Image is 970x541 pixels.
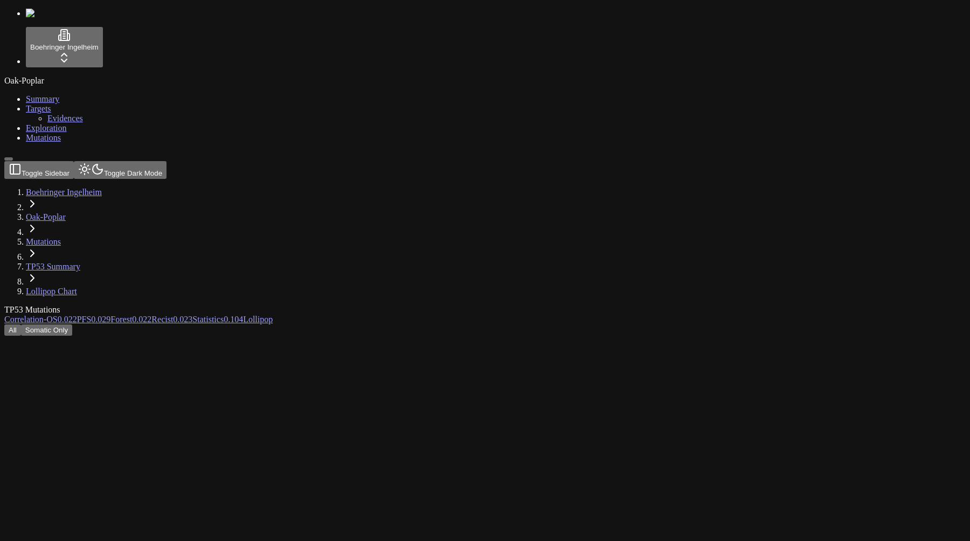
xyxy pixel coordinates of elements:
[44,315,46,324] span: -
[151,315,173,324] span: Recist
[4,305,862,315] div: TP53 Mutations
[26,287,77,296] a: Lollipop Chart
[192,315,243,324] a: Statistics0.104
[151,315,192,324] a: Recist0.023
[192,315,224,324] span: Statistics
[26,262,80,271] a: TP53 Summary
[104,169,162,177] span: Toggle Dark Mode
[91,315,110,324] span: 0.029
[4,315,46,324] a: Correlation-
[77,315,92,324] span: PFS
[4,161,74,179] button: Toggle Sidebar
[4,157,13,161] button: Toggle Sidebar
[4,315,44,324] span: Correlation
[173,315,192,324] span: 0.023
[26,188,102,197] a: Boehringer Ingelheim
[26,94,59,103] a: Summary
[47,114,83,123] a: Evidences
[26,27,103,67] button: Boehringer Ingelheim
[243,315,273,324] a: Lollipop
[26,133,61,142] a: Mutations
[110,315,151,324] a: Forest0.022
[26,212,66,221] a: Oak-Poplar
[26,237,61,246] a: Mutations
[132,315,151,324] span: 0.022
[26,9,67,18] img: Numenos
[58,315,77,324] span: 0.022
[4,76,966,86] div: Oak-Poplar
[110,315,132,324] span: Forest
[26,104,51,113] a: Targets
[22,169,70,177] span: Toggle Sidebar
[30,43,99,51] span: Boehringer Ingelheim
[46,315,77,324] a: OS0.022
[26,123,67,133] a: Exploration
[77,315,111,324] a: PFS0.029
[46,315,57,324] span: OS
[21,324,72,336] button: Somatic Only
[224,315,243,324] span: 0.104
[4,188,862,296] nav: breadcrumb
[4,324,21,336] button: All
[74,161,167,179] button: Toggle Dark Mode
